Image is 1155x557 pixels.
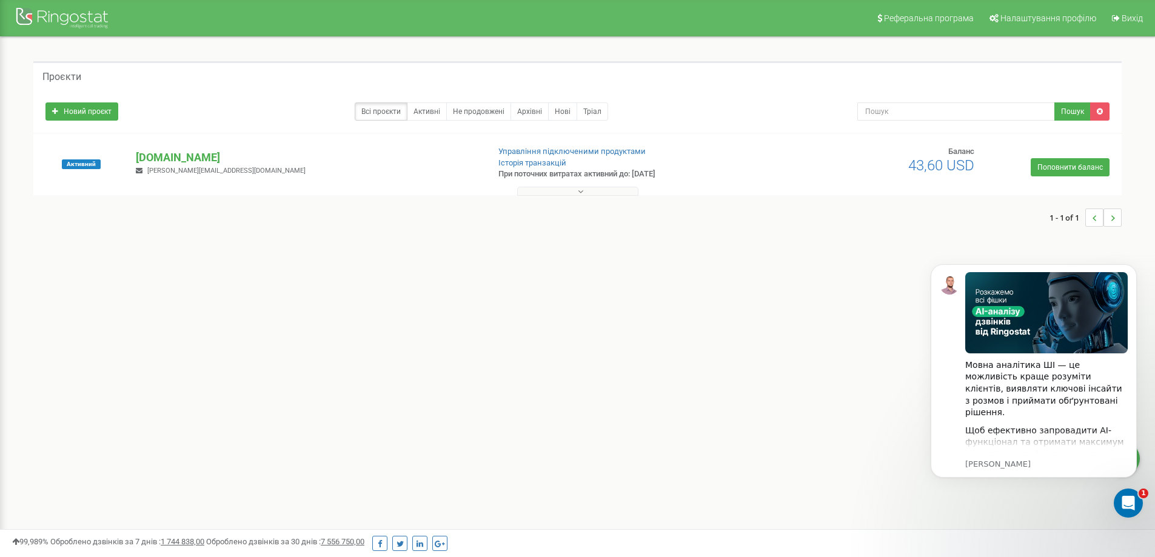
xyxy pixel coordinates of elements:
span: Активний [62,159,101,169]
button: Пошук [1054,102,1091,121]
span: Налаштування профілю [1000,13,1096,23]
a: Управління підключеними продуктами [498,147,646,156]
p: При поточних витратах активний до: [DATE] [498,168,751,180]
span: 43,60 USD [908,157,974,174]
input: Пошук [857,102,1055,121]
span: Оброблено дзвінків за 7 днів : [50,537,204,546]
a: Тріал [577,102,608,121]
p: [DOMAIN_NAME] [136,150,478,165]
span: 99,989% [12,537,49,546]
a: Нові [548,102,577,121]
h5: Проєкти [42,72,81,82]
span: 1 - 1 of 1 [1050,208,1085,227]
iframe: Intercom live chat [1114,489,1143,518]
a: Активні [407,102,447,121]
a: Архівні [511,102,549,121]
span: 1 [1139,489,1148,498]
span: [PERSON_NAME][EMAIL_ADDRESS][DOMAIN_NAME] [147,167,306,175]
span: Баланс [948,147,974,156]
a: Не продовжені [446,102,511,121]
a: Поповнити баланс [1031,158,1110,176]
a: Новий проєкт [45,102,118,121]
span: Оброблено дзвінків за 30 днів : [206,537,364,546]
u: 7 556 750,00 [321,537,364,546]
a: Всі проєкти [355,102,407,121]
nav: ... [1050,196,1122,239]
span: Вихід [1122,13,1143,23]
iframe: Intercom notifications повідомлення [912,246,1155,524]
span: Реферальна програма [884,13,974,23]
u: 1 744 838,00 [161,537,204,546]
a: Історія транзакцій [498,158,566,167]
